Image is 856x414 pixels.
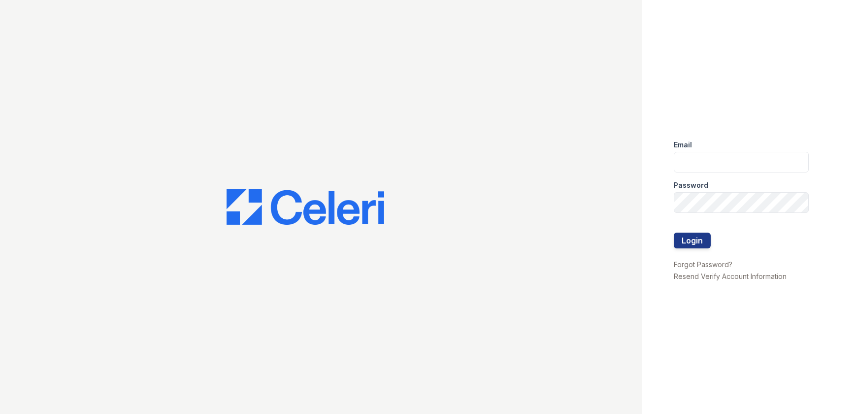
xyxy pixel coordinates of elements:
[674,180,708,190] label: Password
[674,272,787,280] a: Resend Verify Account Information
[674,233,711,248] button: Login
[674,260,732,269] a: Forgot Password?
[227,189,384,225] img: CE_Logo_Blue-a8612792a0a2168367f1c8372b55b34899dd931a85d93a1a3d3e32e68fde9ad4.png
[674,140,692,150] label: Email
